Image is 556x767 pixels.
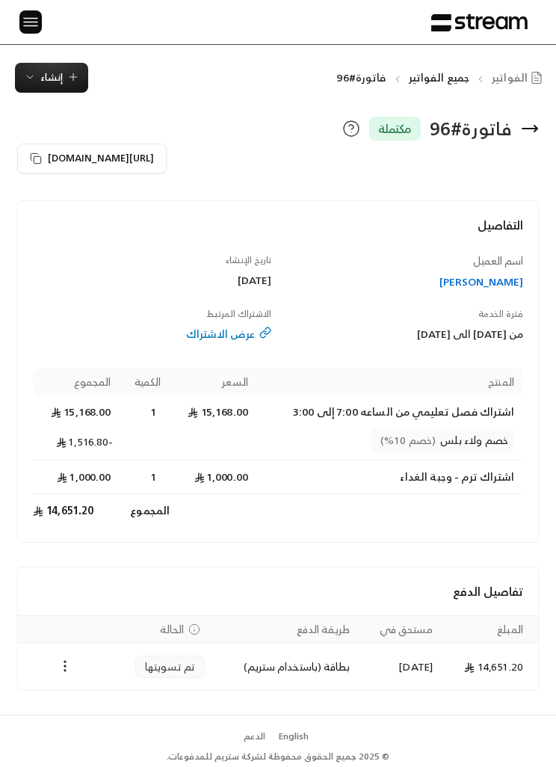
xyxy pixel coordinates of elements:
[33,369,523,527] table: Products
[478,306,523,321] span: فترة الخدمة
[40,69,63,86] span: إنشاء
[285,274,523,289] a: [PERSON_NAME]
[15,63,88,93] button: إنشاء
[492,70,548,85] a: الفواتير
[359,616,442,644] th: مستحق في
[33,460,120,494] td: 1,000.00
[17,144,167,173] button: [URL][DOMAIN_NAME]
[372,428,514,452] span: خصم ولاء بلس
[48,151,154,166] span: [URL][DOMAIN_NAME]
[206,306,271,321] span: الاشتراك المرتبط
[33,327,271,342] a: عرض الاشتراك
[257,460,523,494] td: اشتراك ترم - وجبة الغداء
[430,117,512,141] div: فاتورة # 96
[378,120,412,138] span: مكتملة
[214,616,359,644] th: طريقة الدفع
[214,644,359,690] td: بطاقة (باستخدام ستريم)
[409,68,469,87] a: جميع الفواتير
[239,724,270,749] a: الدعم
[33,494,120,527] td: 14,651.20
[146,404,161,419] span: 1
[160,622,184,637] span: الحالة
[257,395,523,428] td: اشتراك فصل تعليمي من الساعه 7:00 إلى 3:00
[120,494,170,527] td: المجموع
[33,395,120,428] td: 15,168.00
[257,369,523,395] th: المنتج
[442,616,538,644] th: المبلغ
[170,460,257,494] td: 1,000.00
[359,644,442,690] td: [DATE]
[145,659,196,674] span: تم تسويتها
[170,369,257,395] th: السعر
[33,369,120,395] th: المجموع
[56,432,114,451] span: -1,516.80
[33,582,523,600] h4: تفاصيل الدفع
[336,70,548,85] nav: breadcrumb
[33,216,523,249] h4: التفاصيل
[146,469,161,484] span: 1
[442,644,538,690] td: 14,651.20
[473,251,523,270] span: اسم العميل
[285,327,523,342] div: من [DATE] الى [DATE]
[120,369,170,395] th: الكمية
[33,273,271,288] div: [DATE]
[18,615,538,690] table: Payments
[380,431,436,449] span: (خصم 10%)
[226,252,271,268] span: تاريخ الإنشاء
[167,750,389,763] div: © 2025 جميع الحقوق محفوظة لشركة ستريم للمدفوعات.
[336,70,386,85] p: فاتورة#96
[279,730,309,743] div: English
[431,13,528,32] img: Logo
[22,13,40,31] img: menu
[170,395,257,428] td: 15,168.00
